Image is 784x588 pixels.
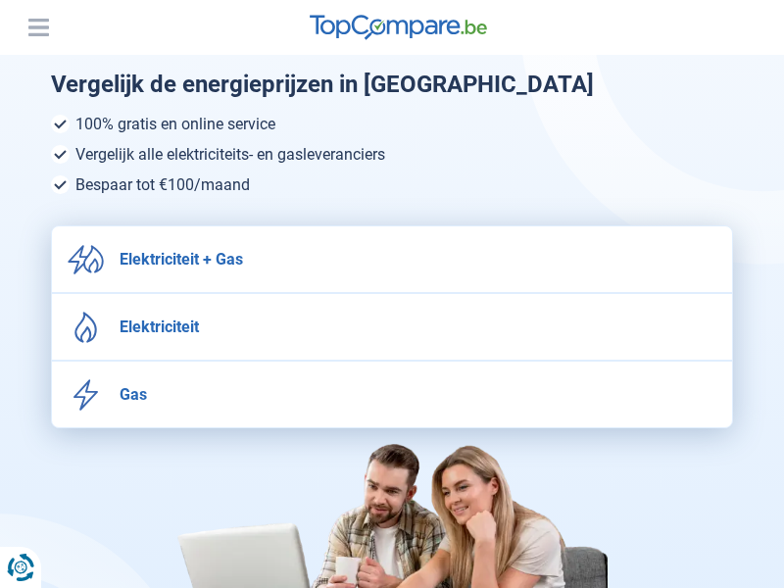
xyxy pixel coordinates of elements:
li: Vergelijk alle elektriciteits- en gasleveranciers [51,145,733,164]
a: Elektriciteit [52,294,732,360]
img: TopCompare [310,15,487,40]
img: Elektriciteit + Gas [68,245,104,275]
a: Elektriciteit + Gas [52,226,732,292]
img: Gas [68,379,104,411]
li: 100% gratis en online service [51,115,733,133]
h1: Vergelijk de energieprijzen in [GEOGRAPHIC_DATA] [51,71,733,99]
span: Elektriciteit [120,318,199,336]
button: Menu [24,13,53,42]
img: Elektriciteit [68,312,104,343]
span: Elektriciteit + Gas [120,250,243,269]
li: Bespaar tot €100/maand [51,175,733,194]
a: Gas [52,362,732,427]
span: Gas [120,385,147,404]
